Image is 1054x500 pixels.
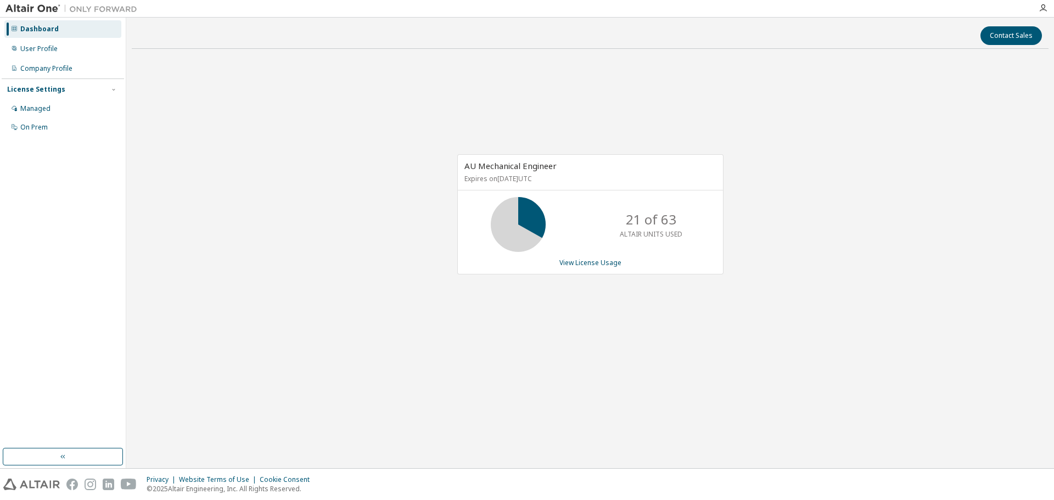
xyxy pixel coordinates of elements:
img: altair_logo.svg [3,479,60,490]
img: instagram.svg [85,479,96,490]
div: Cookie Consent [260,475,316,484]
img: facebook.svg [66,479,78,490]
div: User Profile [20,44,58,53]
div: Website Terms of Use [179,475,260,484]
p: ALTAIR UNITS USED [620,229,682,239]
div: Dashboard [20,25,59,33]
button: Contact Sales [980,26,1042,45]
p: © 2025 Altair Engineering, Inc. All Rights Reserved. [147,484,316,493]
div: Managed [20,104,51,113]
span: AU Mechanical Engineer [464,160,557,171]
img: linkedin.svg [103,479,114,490]
div: Privacy [147,475,179,484]
p: Expires on [DATE] UTC [464,174,714,183]
img: youtube.svg [121,479,137,490]
div: License Settings [7,85,65,94]
p: 21 of 63 [626,210,676,229]
div: Company Profile [20,64,72,73]
div: On Prem [20,123,48,132]
a: View License Usage [559,258,621,267]
img: Altair One [5,3,143,14]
